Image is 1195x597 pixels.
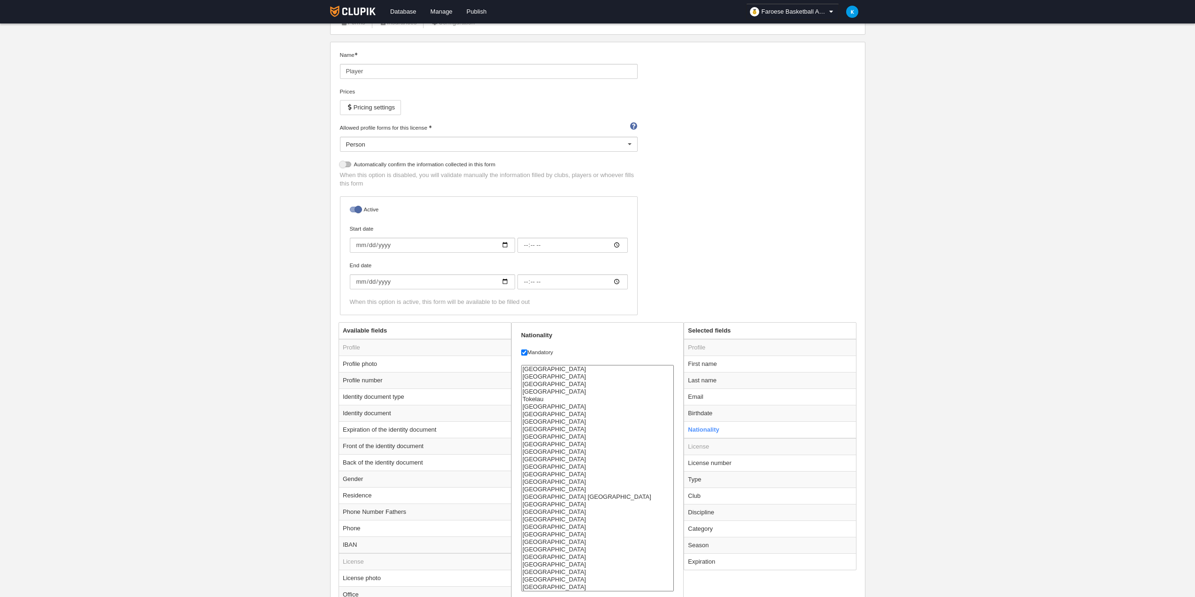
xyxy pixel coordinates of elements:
td: Birthdate [684,405,856,421]
td: Email [684,388,856,405]
td: Category [684,520,856,537]
input: Start date [517,238,628,253]
label: Automatically confirm the information collected in this form [340,160,638,171]
option: Tonga [522,403,674,411]
label: Start date [350,225,628,253]
option: Vietnam [522,546,674,553]
option: Yemen [522,568,674,576]
option: Vanuatu [522,523,674,531]
input: Name [340,64,638,79]
td: Profile number [339,372,511,388]
img: Clupik [330,6,376,17]
img: organizador.30x30.png [750,7,759,16]
td: First name [684,356,856,372]
option: Tunisia [522,418,674,426]
input: End date [350,274,515,289]
td: Expiration [684,553,856,570]
option: Turkmenistan [522,433,674,441]
option: Tokelau [522,395,674,403]
option: United States [522,486,674,493]
label: Mandatory [521,348,674,357]
option: Wallis and Futuna [522,553,674,561]
input: Start date [350,238,515,253]
option: Zambia [522,576,674,583]
option: Western Sahara [522,561,674,568]
label: Active [350,205,628,216]
span: Person [346,141,365,148]
option: Uzbekistan [522,516,674,523]
p: When this option is disabled, you will validate manually the information filled by clubs, players... [340,171,638,188]
td: Residence [339,487,511,504]
td: Profile [684,339,856,356]
option: Uganda [522,456,674,463]
td: Profile photo [339,356,511,372]
i: Mandatory [429,125,432,128]
td: Discipline [684,504,856,520]
option: Thailand [522,373,674,380]
td: Type [684,471,856,488]
option: Vatican City [522,531,674,538]
option: Uruguay [522,508,674,516]
input: End date [517,274,628,289]
th: Selected fields [684,323,856,339]
td: Season [684,537,856,553]
td: IBAN [339,536,511,553]
td: Gender [339,471,511,487]
td: Profile [339,339,511,356]
label: Allowed profile forms for this license [340,124,638,132]
option: United States Virgin Islands [522,501,674,508]
option: Venezuela [522,538,674,546]
td: Identity document [339,405,511,421]
option: Zimbabwe [522,583,674,591]
option: United States Minor Outlying Islands [522,493,674,501]
label: End date [350,261,628,289]
option: Tanzania [522,365,674,373]
option: Trinidad and Tobago [522,411,674,418]
td: Phone Number Fathers [339,504,511,520]
option: Tuvalu [522,448,674,456]
option: Timor-Leste [522,380,674,388]
td: Front of the identity document [339,438,511,454]
option: Ukraine [522,463,674,471]
input: Mandatory [521,349,527,356]
i: Mandatory [355,53,357,55]
span: Faroese Basketball Association [762,7,827,16]
strong: Nationality [521,332,552,339]
div: When this option is active, this form will be available to be filled out [350,298,628,306]
label: Name [340,51,638,79]
td: Last name [684,372,856,388]
td: License [339,553,511,570]
td: Phone [339,520,511,536]
option: Turkey [522,426,674,433]
option: United Kingdom [522,478,674,486]
td: Identity document type [339,388,511,405]
td: Club [684,488,856,504]
a: Faroese Basketball Association [746,4,839,20]
img: c2l6ZT0zMHgzMCZmcz05JnRleHQ9SyZiZz0wMzliZTU%3D.png [846,6,858,18]
button: Pricing settings [340,100,401,115]
option: Turks and Caicos Islands [522,441,674,448]
div: Prices [340,87,638,96]
td: Expiration of the identity document [339,421,511,438]
th: Available fields [339,323,511,339]
td: License photo [339,570,511,586]
td: License [684,438,856,455]
td: Nationality [684,421,856,438]
option: Togo [522,388,674,395]
td: Back of the identity document [339,454,511,471]
option: United Arab Emirates [522,471,674,478]
td: License number [684,455,856,471]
